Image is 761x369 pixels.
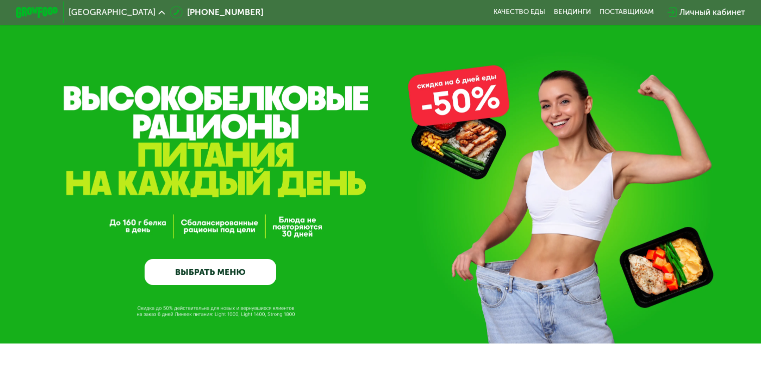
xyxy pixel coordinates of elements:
a: Вендинги [554,8,591,16]
a: Качество еды [493,8,545,16]
div: Личный кабинет [679,6,745,18]
span: [GEOGRAPHIC_DATA] [69,8,156,16]
a: ВЫБРАТЬ МЕНЮ [145,259,276,285]
div: поставщикам [599,8,654,16]
a: [PHONE_NUMBER] [170,6,263,18]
